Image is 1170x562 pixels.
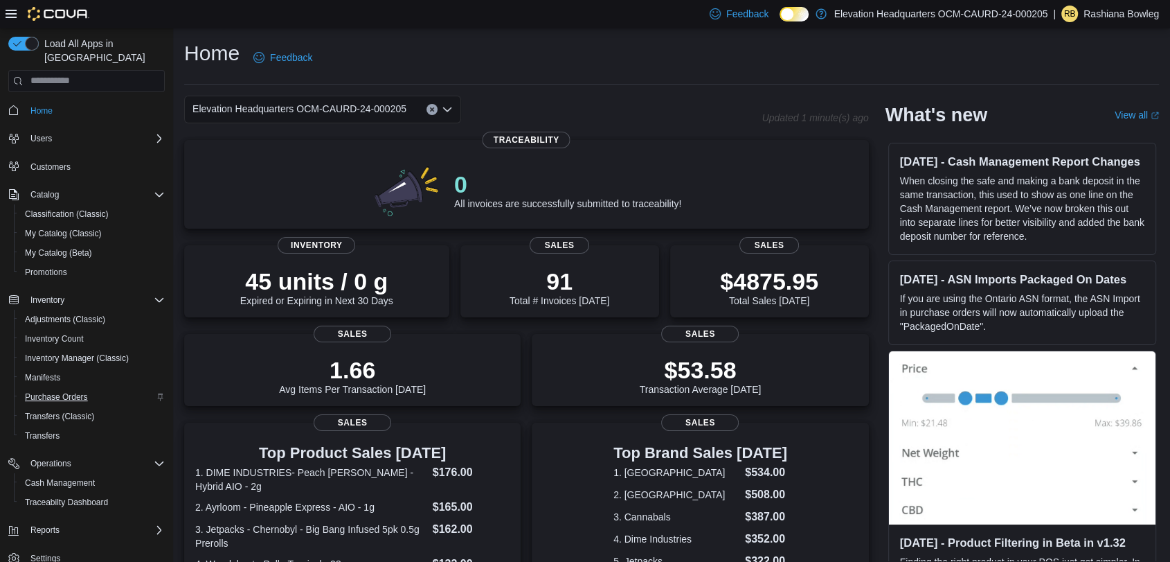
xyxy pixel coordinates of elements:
[454,170,681,198] p: 0
[19,350,165,367] span: Inventory Manager (Classic)
[184,39,240,67] h1: Home
[1053,6,1056,22] p: |
[25,103,58,119] a: Home
[900,272,1144,286] h3: [DATE] - ASN Imports Packaged On Dates
[14,407,170,426] button: Transfers (Classic)
[19,475,165,491] span: Cash Management
[25,522,165,538] span: Reports
[25,130,165,147] span: Users
[19,389,93,405] a: Purchase Orders
[613,532,739,546] dt: 4. Dime Industries
[30,189,59,200] span: Catalog
[19,311,111,328] a: Adjustments (Classic)
[270,51,312,64] span: Feedback
[25,455,77,472] button: Operations
[14,224,170,243] button: My Catalog (Classic)
[720,267,818,306] div: Total Sales [DATE]
[19,225,107,242] a: My Catalog (Classic)
[25,247,92,258] span: My Catalog (Beta)
[195,523,427,550] dt: 3. Jetpacks - Chernobyl - Big Bang Infused 5pk 0.5g Prerolls
[19,428,165,444] span: Transfers
[834,6,1047,22] p: Elevation Headquarters OCM-CAURD-24-000205
[433,521,510,538] dd: $162.00
[661,414,739,431] span: Sales
[25,102,165,119] span: Home
[30,105,53,116] span: Home
[25,392,88,403] span: Purchase Orders
[454,170,681,209] div: All invoices are successfully submitted to traceability!
[720,267,818,295] p: $4875.95
[3,290,170,310] button: Inventory
[25,292,70,308] button: Inventory
[19,369,66,386] a: Manifests
[19,389,165,405] span: Purchase Orders
[25,228,102,239] span: My Catalog (Classic)
[19,494,165,511] span: Traceabilty Dashboard
[30,458,71,469] span: Operations
[3,129,170,148] button: Users
[25,411,94,422] span: Transfers (Classic)
[25,522,65,538] button: Reports
[19,408,165,425] span: Transfers (Classic)
[30,161,71,173] span: Customers
[19,264,165,281] span: Promotions
[19,264,73,281] a: Promotions
[3,157,170,177] button: Customers
[28,7,89,21] img: Cova
[3,185,170,204] button: Catalog
[25,292,165,308] span: Inventory
[745,531,787,547] dd: $352.00
[3,100,170,121] button: Home
[3,520,170,540] button: Reports
[780,21,780,22] span: Dark Mode
[25,267,67,278] span: Promotions
[14,387,170,407] button: Purchase Orders
[1064,6,1076,22] span: RB
[25,497,108,508] span: Traceabilty Dashboard
[14,426,170,446] button: Transfers
[25,209,109,220] span: Classification (Classic)
[278,237,355,254] span: Inventory
[14,473,170,493] button: Cash Management
[1115,109,1159,121] a: View allExternal link
[762,112,868,123] p: Updated 1 minute(s) ago
[780,7,809,21] input: Dark Mode
[30,295,64,306] span: Inventory
[14,493,170,512] button: Traceabilty Dashboard
[726,7,768,21] span: Feedback
[19,331,89,347] a: Inventory Count
[3,454,170,473] button: Operations
[745,509,787,525] dd: $387.00
[25,455,165,472] span: Operations
[248,44,318,71] a: Feedback
[279,356,426,384] p: 1.66
[30,133,52,144] span: Users
[240,267,393,306] div: Expired or Expiring in Next 30 Days
[19,408,100,425] a: Transfers (Classic)
[19,311,165,328] span: Adjustments (Classic)
[613,488,739,502] dt: 2. [GEOGRAPHIC_DATA]
[900,536,1144,550] h3: [DATE] - Product Filtering in Beta in v1.32
[14,243,170,263] button: My Catalog (Beta)
[14,204,170,224] button: Classification (Classic)
[433,464,510,481] dd: $176.00
[510,267,609,306] div: Total # Invoices [DATE]
[279,356,426,395] div: Avg Items Per Transaction [DATE]
[640,356,762,395] div: Transaction Average [DATE]
[30,525,60,536] span: Reports
[613,510,739,524] dt: 3. Cannabals
[19,206,165,222] span: Classification (Classic)
[25,186,165,203] span: Catalog
[19,494,114,511] a: Traceabilty Dashboard
[900,155,1144,168] h3: [DATE] - Cash Management Report Changes
[192,100,406,117] span: Elevation Headquarters OCM-CAURD-24-000205
[1083,6,1159,22] p: Rashiana Bowleg
[433,499,510,516] dd: $165.00
[745,486,787,503] dd: $508.00
[314,326,391,342] span: Sales
[25,314,105,325] span: Adjustments (Classic)
[510,267,609,295] p: 91
[25,477,95,489] span: Cash Management
[25,372,60,383] span: Manifests
[1151,112,1159,120] svg: External link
